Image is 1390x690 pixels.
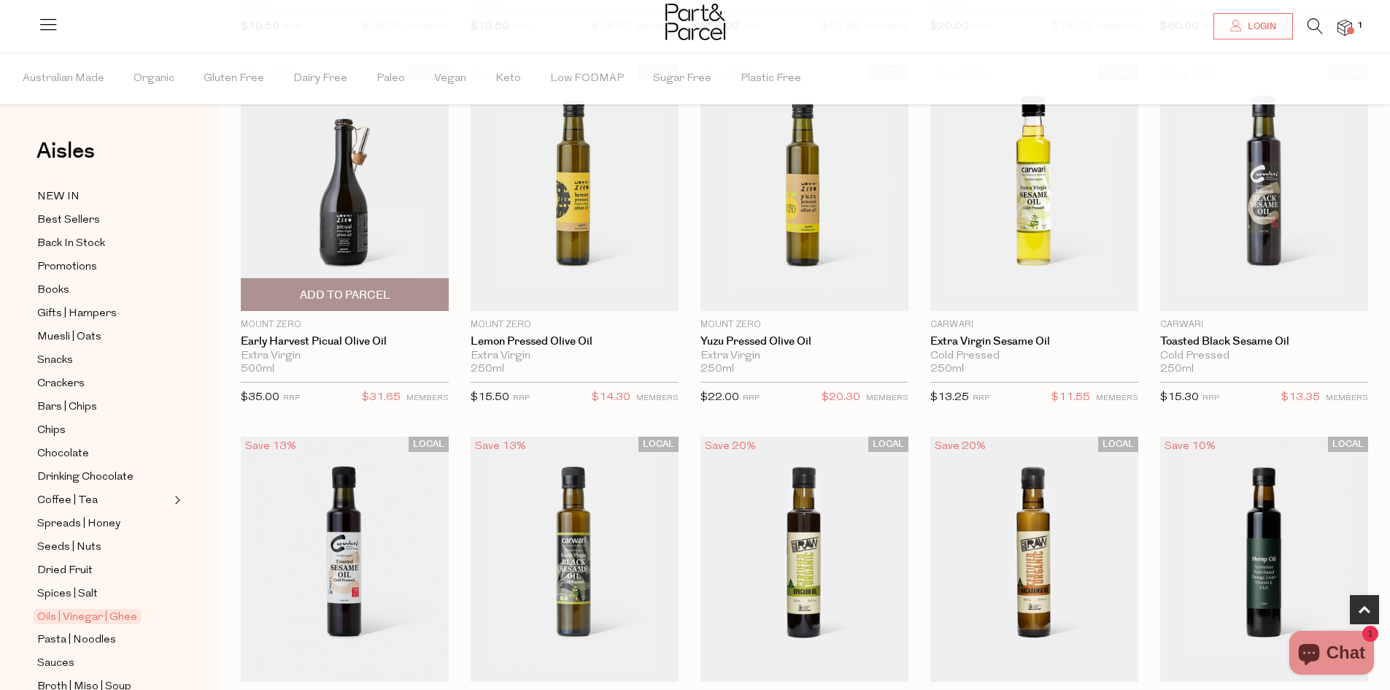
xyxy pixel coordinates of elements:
[743,394,760,402] small: RRP
[37,328,170,346] a: Muesli | Oats
[241,335,449,348] a: Early Harvest Picual Olive Oil
[37,585,170,603] a: Spices | Salt
[241,318,449,331] p: Mount Zero
[37,632,116,649] span: Pasta | Noodles
[471,350,679,363] div: Extra Virgin
[1244,20,1276,33] span: Login
[1160,437,1220,456] div: Save 10%
[471,437,530,456] div: Save 13%
[37,234,170,253] a: Back In Stock
[37,398,170,416] a: Bars | Chips
[700,335,908,348] a: Yuzu Pressed Olive Oil
[406,394,449,402] small: MEMBERS
[1328,437,1368,452] span: LOCAL
[134,53,174,104] span: Organic
[37,468,170,486] a: Drinking Chocolate
[36,140,95,177] a: Aisles
[37,188,80,206] span: NEW IN
[37,515,170,533] a: Spreads | Honey
[37,491,170,510] a: Coffee | Tea
[23,53,104,104] span: Australian Made
[1281,388,1320,407] span: $13.35
[1160,436,1368,681] img: Hemp Seed Oil
[930,65,1138,310] img: Extra Virgin Sesame Oil
[973,394,989,402] small: RRP
[409,437,449,452] span: LOCAL
[930,392,969,403] span: $13.25
[1326,394,1368,402] small: MEMBERS
[171,491,181,509] button: Expand/Collapse Coffee | Tea
[241,278,449,311] button: Add To Parcel
[37,538,170,556] a: Seeds | Nuts
[37,445,170,463] a: Chocolate
[700,392,739,403] span: $22.00
[700,65,908,310] img: Yuzu Pressed Olive Oil
[37,654,170,672] a: Sauces
[1160,363,1194,376] span: 250ml
[1213,13,1293,39] a: Login
[868,437,908,452] span: LOCAL
[700,436,908,681] img: Avocado Oil - BIS SEPT
[37,655,74,672] span: Sauces
[241,437,301,456] div: Save 13%
[1337,20,1352,35] a: 1
[700,363,734,376] span: 250ml
[930,335,1138,348] a: Extra Virgin Sesame Oil
[37,421,170,440] a: Chips
[1160,65,1368,310] img: Toasted Black Sesame Oil
[37,351,170,369] a: Snacks
[930,318,1138,331] p: Carwari
[700,350,908,363] div: Extra Virgin
[293,53,347,104] span: Dairy Free
[866,394,908,402] small: MEMBERS
[471,363,504,376] span: 250ml
[37,375,170,393] a: Crackers
[37,586,98,603] span: Spices | Salt
[471,318,679,331] p: Mount Zero
[241,65,449,310] img: Early Harvest Picual Olive Oil
[1285,631,1378,678] inbox-online-store-chat: Shopify online store chat
[37,304,170,323] a: Gifts | Hampers
[37,258,97,276] span: Promotions
[37,631,170,649] a: Pasta | Noodles
[37,258,170,276] a: Promotions
[300,288,390,303] span: Add To Parcel
[37,211,170,229] a: Best Sellers
[37,352,73,369] span: Snacks
[653,53,711,104] span: Sugar Free
[1160,335,1368,348] a: Toasted Black Sesame Oil
[37,561,170,580] a: Dried Fruit
[37,539,101,556] span: Seeds | Nuts
[241,392,279,403] span: $35.00
[550,53,624,104] span: Low FODMAP
[471,392,509,403] span: $15.50
[204,53,264,104] span: Gluten Free
[283,394,300,402] small: RRP
[700,318,908,331] p: Mount Zero
[1160,392,1199,403] span: $15.30
[513,394,530,402] small: RRP
[700,437,760,456] div: Save 20%
[34,609,141,624] span: Oils | Vinegar | Ghee
[636,394,679,402] small: MEMBERS
[37,212,100,229] span: Best Sellers
[37,469,134,486] span: Drinking Chocolate
[37,282,69,299] span: Books
[37,235,105,253] span: Back In Stock
[37,188,170,206] a: NEW IN
[495,53,521,104] span: Keto
[37,562,93,580] span: Dried Fruit
[1096,394,1138,402] small: MEMBERS
[471,436,679,681] img: Black Sesame Oil
[1202,394,1219,402] small: RRP
[638,437,679,452] span: LOCAL
[241,350,449,363] div: Extra Virgin
[930,363,964,376] span: 250ml
[37,375,85,393] span: Crackers
[37,422,66,440] span: Chips
[37,445,89,463] span: Chocolate
[37,515,120,533] span: Spreads | Honey
[37,281,170,299] a: Books
[434,53,466,104] span: Vegan
[241,436,449,681] img: Toasted Sesame Oil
